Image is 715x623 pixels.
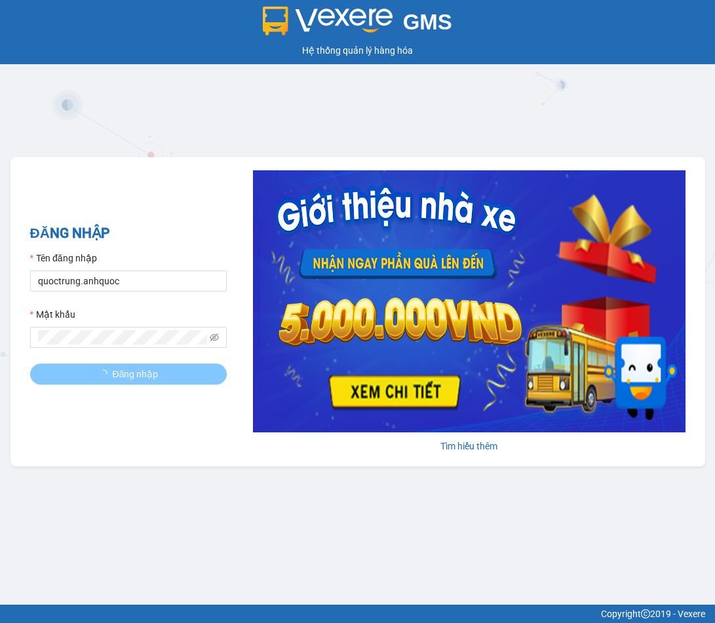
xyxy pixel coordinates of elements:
button: Đăng nhập [30,364,227,385]
span: eye-invisible [210,333,219,342]
span: Đăng nhập [113,367,159,381]
label: Mật khẩu [30,307,75,322]
div: Copyright 2019 - Vexere [10,607,705,621]
span: GMS [403,10,452,34]
input: Mật khẩu [38,330,207,345]
span: loading [98,369,113,379]
a: GMS [263,20,452,30]
h2: ĐĂNG NHẬP [30,223,227,244]
div: Hệ thống quản lý hàng hóa [3,43,712,58]
div: Tìm hiểu thêm [253,439,686,453]
span: copyright [641,609,650,618]
img: banner-0 [253,170,686,432]
img: logo 2 [263,7,393,35]
label: Tên đăng nhập [30,251,97,265]
input: Tên đăng nhập [30,271,227,292]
